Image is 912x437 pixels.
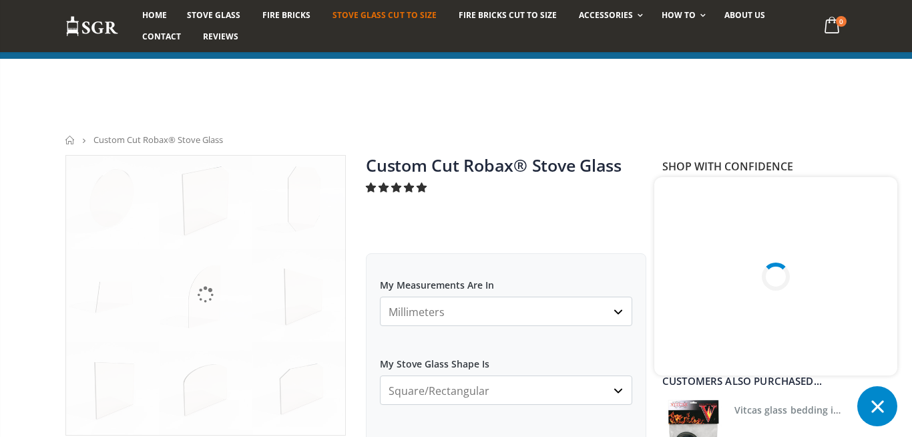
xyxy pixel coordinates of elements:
[579,9,633,21] span: Accessories
[366,154,622,176] a: Custom Cut Robax® Stove Glass
[459,9,557,21] span: Fire Bricks Cut To Size
[132,26,191,47] a: Contact
[142,31,181,42] span: Contact
[187,9,240,21] span: Stove Glass
[662,9,696,21] span: How To
[652,5,712,26] a: How To
[322,5,446,26] a: Stove Glass Cut To Size
[569,5,650,26] a: Accessories
[714,5,775,26] a: About us
[203,31,238,42] span: Reviews
[193,26,248,47] a: Reviews
[262,9,310,21] span: Fire Bricks
[93,134,223,146] span: Custom Cut Robax® Stove Glass
[724,9,765,21] span: About us
[662,158,847,174] p: Shop with confidence
[819,13,847,39] a: 0
[65,15,119,37] img: Stove Glass Replacement
[177,5,250,26] a: Stove Glass
[332,9,436,21] span: Stove Glass Cut To Size
[366,180,429,194] span: 4.94 stars
[142,9,167,21] span: Home
[252,5,320,26] a: Fire Bricks
[836,16,847,27] span: 0
[449,5,567,26] a: Fire Bricks Cut To Size
[380,267,632,291] label: My Measurements Are In
[380,346,632,370] label: My Stove Glass Shape Is
[650,177,901,426] inbox-online-store-chat: Shopify online store chat
[65,136,75,144] a: Home
[132,5,177,26] a: Home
